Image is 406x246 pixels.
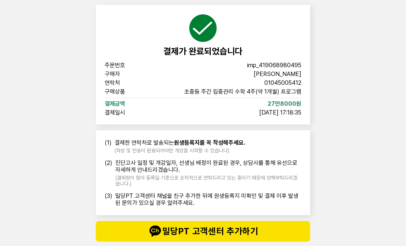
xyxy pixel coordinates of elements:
[264,80,301,86] span: 01045005412
[115,192,301,206] span: 밀당PT 고객센터 채널을 친구 추가한 뒤에 원생등록지 미확인 및 결제 이후 발생된 문의가 있으실 경우 알려주세요.
[105,159,112,187] span: (2)
[115,175,301,187] span: (결제량이 많아 등록일 기준으로 순차적으로 연락드리고 있는 중이기 때문에 양해부탁드리겠습니다.)
[105,139,112,153] span: (1)
[105,101,152,107] span: 결제금액
[174,139,245,146] b: 원생등록지를 꼭 작성해주세요.
[254,71,301,77] span: [PERSON_NAME]
[115,159,301,173] span: 진단고사 일정 및 개강일자, 선생님 배정이 완료된 경우, 상담사를 통해 유선으로 자세하게 안내드리겠습니다.
[163,46,243,57] span: 결제가 완료되었습니다
[268,101,301,107] span: 27만8000원
[105,62,152,68] span: 주문번호
[115,139,245,146] span: 결제한 연락처로 발송되는
[105,110,152,116] span: 결제일시
[247,62,301,68] span: imp_419068980495
[162,224,258,239] font: 밀당PT 고객센터 추가하기
[259,110,301,116] span: [DATE] 17:18:35
[188,14,218,43] img: 성공하다
[105,80,152,86] span: 연락처
[148,224,162,239] img: 말하다
[96,221,310,242] button: 말하다밀당PT 고객센터 추가하기
[184,89,301,95] span: 초중등 주간 집중관리 수학 4주(약 1개월) 프로그램
[105,89,152,95] span: 구매상품
[105,71,152,77] span: 구매자
[105,192,112,206] span: (3)
[115,148,245,153] span: (작성 및 전송이 완료되어야만 개강을 시작할 수 있습니다)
